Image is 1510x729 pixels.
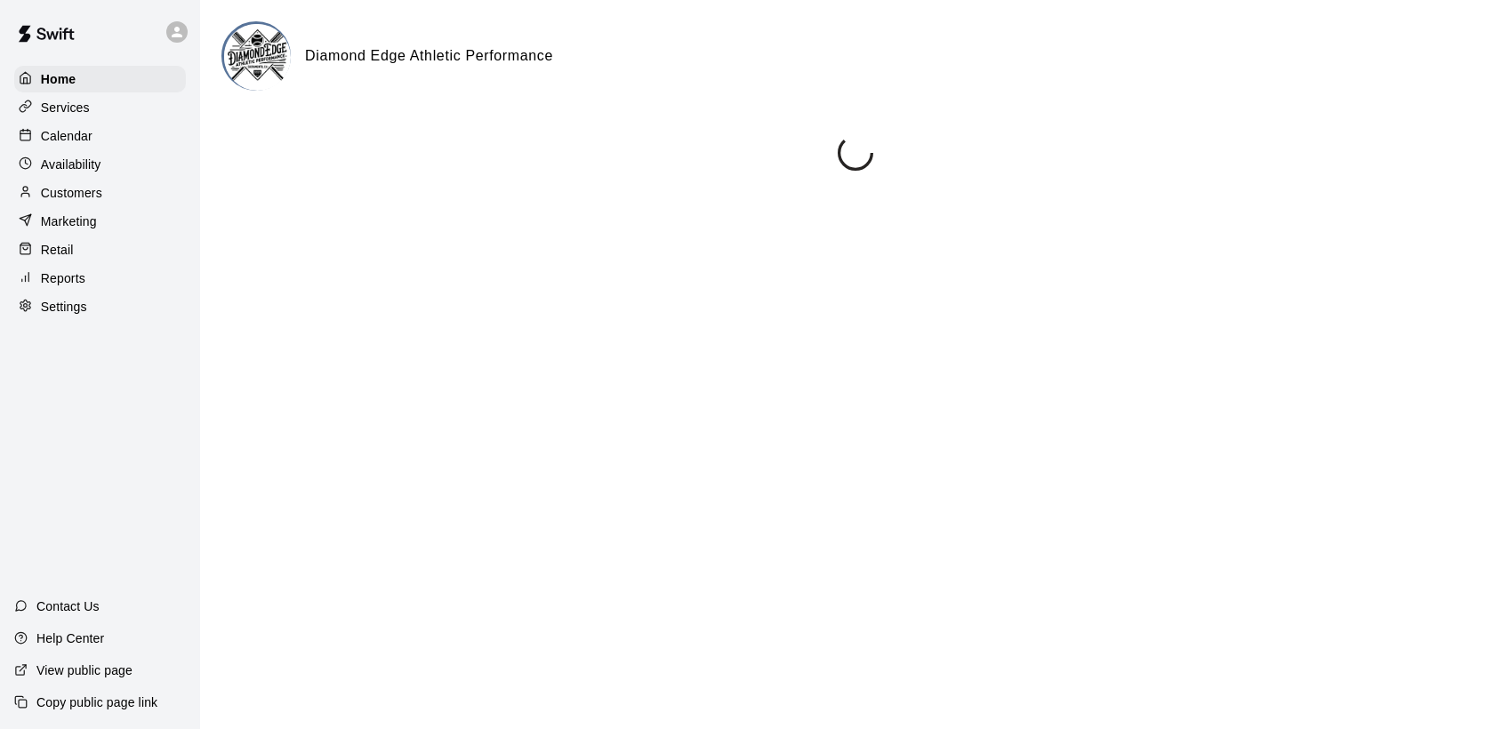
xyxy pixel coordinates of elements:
p: Availability [41,156,101,173]
a: Services [14,94,186,121]
a: Calendar [14,123,186,149]
p: View public page [36,661,133,679]
p: Calendar [41,127,92,145]
p: Reports [41,269,85,287]
a: Customers [14,180,186,206]
a: Marketing [14,208,186,235]
a: Home [14,66,186,92]
h6: Diamond Edge Athletic Performance [305,44,553,68]
p: Retail [41,241,74,259]
a: Settings [14,293,186,320]
p: Contact Us [36,597,100,615]
p: Marketing [41,212,97,230]
a: Reports [14,265,186,292]
p: Settings [41,298,87,316]
p: Help Center [36,629,104,647]
img: Diamond Edge Athletic Performance logo [224,24,291,91]
p: Copy public page link [36,693,157,711]
p: Customers [41,184,102,202]
a: Availability [14,151,186,178]
p: Home [41,70,76,88]
p: Services [41,99,90,116]
a: Retail [14,236,186,263]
